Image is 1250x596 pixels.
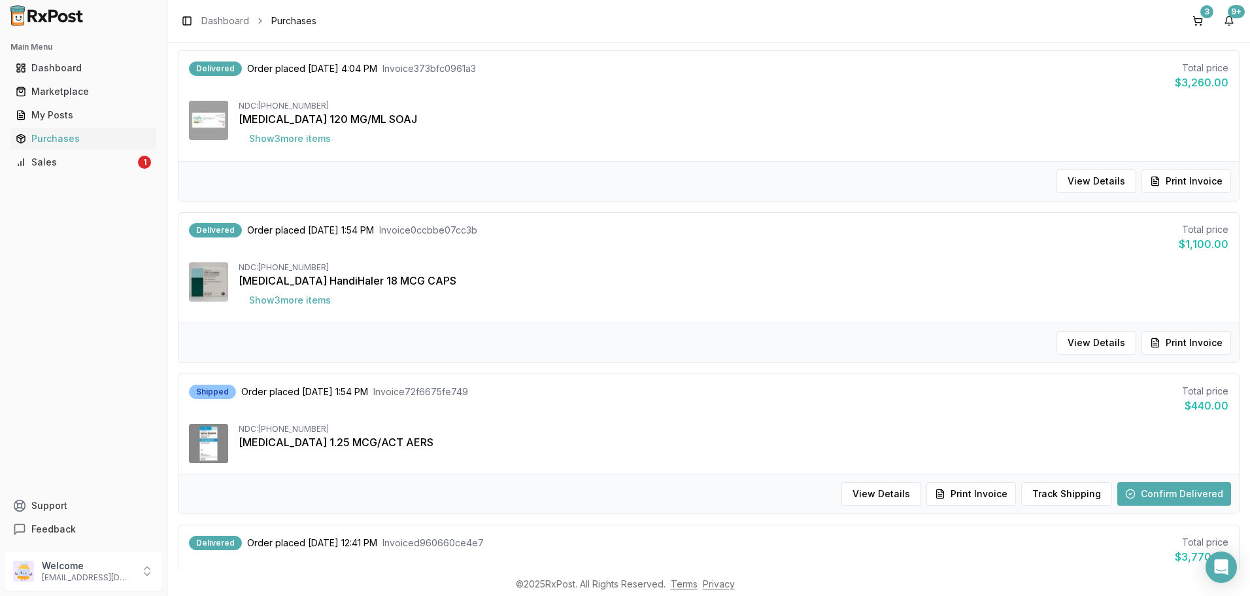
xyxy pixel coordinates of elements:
[5,5,89,26] img: RxPost Logo
[189,223,242,237] div: Delivered
[16,109,151,122] div: My Posts
[189,101,228,140] img: Emgality 120 MG/ML SOAJ
[239,273,1228,289] div: [MEDICAL_DATA] HandiHaler 18 MCG CAPS
[239,262,1228,273] div: NDC: [PHONE_NUMBER]
[10,150,156,174] a: Sales1
[201,14,249,27] a: Dashboard
[271,14,316,27] span: Purchases
[671,578,698,589] a: Terms
[1175,61,1228,75] div: Total price
[5,494,161,517] button: Support
[42,559,133,572] p: Welcome
[841,482,921,506] button: View Details
[189,424,228,463] img: Spiriva Respimat 1.25 MCG/ACT AERS
[247,62,377,75] span: Order placed [DATE] 4:04 PM
[138,156,151,169] div: 1
[1175,536,1228,549] div: Total price
[247,536,377,550] span: Order placed [DATE] 12:41 PM
[10,56,156,80] a: Dashboard
[31,523,76,536] span: Feedback
[1021,482,1112,506] button: Track Shipping
[1179,223,1228,236] div: Total price
[1056,331,1136,355] button: View Details
[16,156,135,169] div: Sales
[10,42,156,52] h2: Main Menu
[1179,236,1228,252] div: $1,100.00
[239,289,341,312] button: Show3more items
[382,536,484,550] span: Invoice d960660ce4e7
[10,103,156,127] a: My Posts
[239,424,1228,434] div: NDC: [PHONE_NUMBER]
[5,152,161,173] button: Sales1
[703,578,735,589] a: Privacy
[13,561,34,582] img: User avatar
[10,80,156,103] a: Marketplace
[1187,10,1208,31] button: 3
[379,224,477,237] span: Invoice 0ccbbe07cc3b
[1200,5,1213,18] div: 3
[1141,331,1231,355] button: Print Invoice
[16,61,151,75] div: Dashboard
[1182,385,1228,398] div: Total price
[189,262,228,302] img: Spiriva HandiHaler 18 MCG CAPS
[42,572,133,583] p: [EMAIL_ADDRESS][DOMAIN_NAME]
[239,434,1228,450] div: [MEDICAL_DATA] 1.25 MCG/ACT AERS
[16,132,151,145] div: Purchases
[239,101,1228,111] div: NDC: [PHONE_NUMBER]
[189,536,242,550] div: Delivered
[239,111,1228,127] div: [MEDICAL_DATA] 120 MG/ML SOAJ
[5,517,161,541] button: Feedback
[201,14,316,27] nav: breadcrumb
[1056,169,1136,193] button: View Details
[1175,75,1228,90] div: $3,260.00
[5,58,161,79] button: Dashboard
[189,61,242,76] div: Delivered
[926,482,1016,506] button: Print Invoice
[247,224,374,237] span: Order placed [DATE] 1:54 PM
[382,62,476,75] span: Invoice 373bfc0961a3
[5,105,161,126] button: My Posts
[1182,398,1228,413] div: $440.00
[1141,169,1231,193] button: Print Invoice
[1117,482,1231,506] button: Confirm Delivered
[1228,5,1245,18] div: 9+
[1219,10,1240,31] button: 9+
[5,128,161,149] button: Purchases
[241,385,368,398] span: Order placed [DATE] 1:54 PM
[189,385,236,399] div: Shipped
[16,85,151,98] div: Marketplace
[5,81,161,102] button: Marketplace
[239,127,341,150] button: Show3more items
[373,385,468,398] span: Invoice 72f6675fe749
[1175,549,1228,565] div: $3,770.00
[1206,552,1237,583] div: Open Intercom Messenger
[10,127,156,150] a: Purchases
